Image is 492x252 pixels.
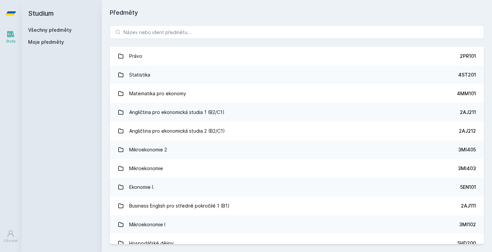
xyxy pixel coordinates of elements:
[129,49,142,63] div: Právo
[28,27,72,33] a: Všechny předměty
[459,128,476,134] div: 2AJ212
[460,109,476,116] div: 2AJ211
[129,68,150,82] div: Statistika
[459,221,476,228] div: 3MI102
[458,146,476,153] div: 3MI405
[458,240,476,247] div: 5HD200
[129,106,225,119] div: Angličtina pro ekonomická studia 1 (B2/C1)
[129,143,167,156] div: Mikroekonomie 2
[458,165,476,172] div: 3MI403
[129,237,174,250] div: Hospodářské dějiny
[110,122,484,140] a: Angličtina pro ekonomická studia 2 (B2/C1) 2AJ212
[4,238,18,243] div: Uživatel
[129,87,186,100] div: Matematika pro ekonomy
[110,84,484,103] a: Matematika pro ekonomy 4MM101
[129,199,230,213] div: Business English pro středně pokročilé 1 (B1)
[6,39,16,44] div: Study
[460,184,476,191] div: 5EN101
[1,226,20,247] a: Uživatel
[110,178,484,197] a: Ekonomie I. 5EN101
[129,124,225,138] div: Angličtina pro ekonomická studia 2 (B2/C1)
[110,47,484,66] a: Právo 2PR101
[129,180,154,194] div: Ekonomie I.
[1,27,20,47] a: Study
[458,72,476,78] div: 4ST201
[460,53,476,59] div: 2PR101
[457,90,476,97] div: 4MM101
[110,140,484,159] a: Mikroekonomie 2 3MI405
[129,218,165,231] div: Mikroekonomie I
[461,203,476,209] div: 2AJ111
[129,162,163,175] div: Mikroekonomie
[110,25,484,39] input: Název nebo ident předmětu…
[110,66,484,84] a: Statistika 4ST201
[110,197,484,215] a: Business English pro středně pokročilé 1 (B1) 2AJ111
[28,39,64,45] span: Moje předměty
[110,103,484,122] a: Angličtina pro ekonomická studia 1 (B2/C1) 2AJ211
[110,215,484,234] a: Mikroekonomie I 3MI102
[110,8,484,17] h1: Předměty
[110,159,484,178] a: Mikroekonomie 3MI403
